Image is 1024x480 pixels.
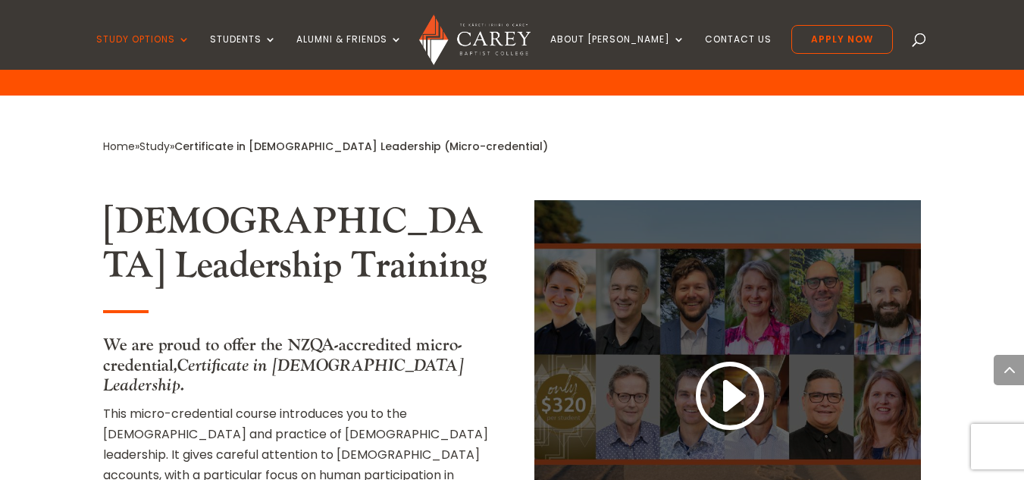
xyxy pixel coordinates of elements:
[96,34,190,70] a: Study Options
[103,200,490,295] h2: [DEMOGRAPHIC_DATA] Leadership Training
[174,139,548,154] span: Certificate in [DEMOGRAPHIC_DATA] Leadership (Micro-credential)
[103,139,548,154] span: » »
[103,335,490,403] h4: We are proud to offer the NZQA-accredited micro-credential,
[550,34,685,70] a: About [PERSON_NAME]
[103,354,463,396] em: Certificate in [DEMOGRAPHIC_DATA] Leadership.
[210,34,277,70] a: Students
[296,34,402,70] a: Alumni & Friends
[791,25,893,54] a: Apply Now
[103,139,135,154] a: Home
[705,34,772,70] a: Contact Us
[139,139,170,154] a: Study
[419,14,531,65] img: Carey Baptist College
